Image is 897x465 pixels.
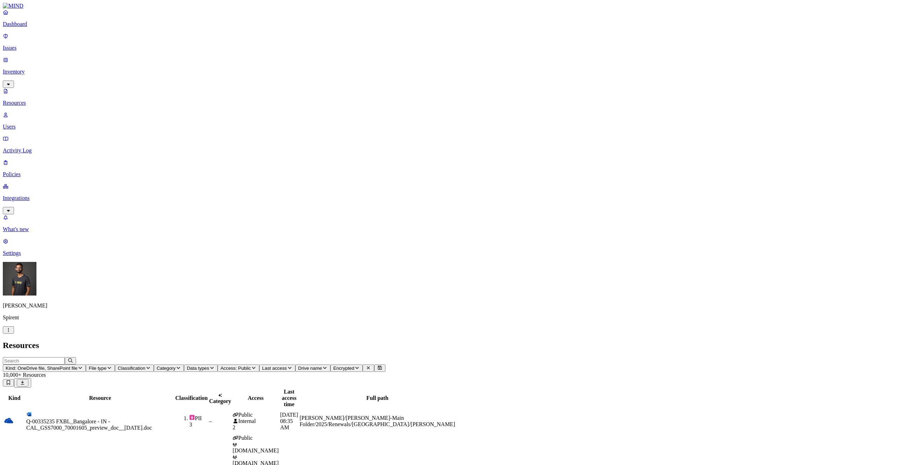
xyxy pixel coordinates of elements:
span: Encrypted [333,366,354,371]
p: Dashboard [3,21,894,27]
div: Classification [175,395,207,401]
p: Spirent [3,314,894,321]
img: Amit Cohen [3,262,36,296]
div: [PERSON_NAME]/[PERSON_NAME]-Main Folder/2025/Renewals/[GEOGRAPHIC_DATA]/[PERSON_NAME] [300,415,455,428]
div: Last access time [280,389,298,408]
span: Access: Public [220,366,251,371]
div: 2 [233,424,279,431]
span: Data types [187,366,209,371]
div: Public [233,412,279,418]
p: Inventory [3,69,894,75]
div: Access [233,395,279,401]
span: [DATE] 08:35 AM [280,412,298,430]
p: Policies [3,171,894,178]
img: pii [189,415,195,420]
input: Search [3,357,65,365]
div: [DOMAIN_NAME] [233,441,279,454]
a: Users [3,112,894,130]
p: Issues [3,45,894,51]
div: PII [189,415,207,422]
span: 10,000+ Resources [3,372,46,378]
img: microsoft-word [26,411,32,417]
p: [PERSON_NAME] [3,303,894,309]
span: Category [157,366,176,371]
img: onedrive [4,416,14,425]
div: Kind [4,395,25,401]
span: Drive name [298,366,322,371]
a: Resources [3,88,894,106]
p: What's new [3,226,894,233]
a: Activity Log [3,136,894,154]
a: Integrations [3,183,894,213]
a: Inventory [3,57,894,87]
span: – [209,418,212,424]
div: 3 [189,422,207,428]
a: Issues [3,33,894,51]
p: Activity Log [3,147,894,154]
div: Public [233,435,279,441]
a: Policies [3,159,894,178]
span: Last access [262,366,287,371]
h2: Resources [3,341,894,350]
div: Internal [233,418,279,424]
span: Category [209,398,231,404]
a: Dashboard [3,9,894,27]
div: Full path [300,395,455,401]
a: Settings [3,238,894,256]
span: File type [89,366,106,371]
a: What's new [3,214,894,233]
div: Resource [26,395,174,401]
img: MIND [3,3,23,9]
p: Integrations [3,195,894,201]
span: Kind: OneDrive file, SharePoint file [6,366,77,371]
a: MIND [3,3,894,9]
span: Classification [118,366,145,371]
p: Resources [3,100,894,106]
p: Settings [3,250,894,256]
p: Users [3,124,894,130]
div: Q-00335235 FXBL_Bangalore - IN - CAL_GSS7000_70001605_preview_doc__[DATE].doc [26,418,174,431]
